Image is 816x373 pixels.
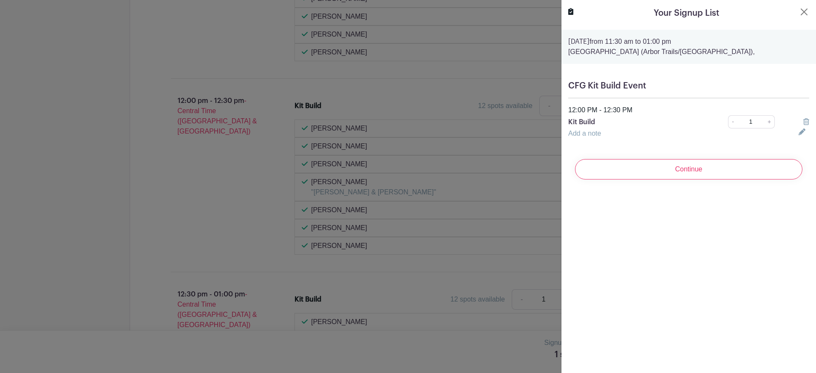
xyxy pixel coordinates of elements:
[764,115,775,128] a: +
[568,47,809,57] p: [GEOGRAPHIC_DATA] (Arbor Trails/[GEOGRAPHIC_DATA]),
[568,81,809,91] h5: CFG Kit Build Event
[654,7,719,20] h5: Your Signup List
[563,105,814,115] div: 12:00 PM - 12:30 PM
[568,130,601,137] a: Add a note
[799,7,809,17] button: Close
[728,115,737,128] a: -
[568,37,809,47] p: from 11:30 am to 01:00 pm
[575,159,802,179] input: Continue
[568,38,589,45] strong: [DATE]
[568,117,705,127] p: Kit Build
